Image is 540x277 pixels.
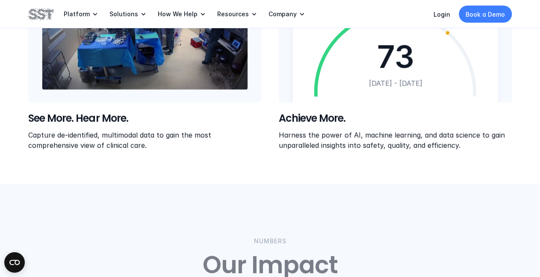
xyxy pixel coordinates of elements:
p: How We Help [158,10,198,18]
p: Company [269,10,297,18]
p: Platform [64,10,90,18]
a: Book a Demo [459,6,512,23]
p: Solutions [110,10,139,18]
p: 73 [377,38,414,75]
a: Login [434,11,451,18]
p: Harness the power of AI, machine learning, and data science to gain unparalleled insights into sa... [279,130,512,150]
p: Capture de-identified, multimodal data to gain the most comprehensive view of clinical care. [28,130,262,150]
p: NUMBERS [254,237,286,246]
p: Resources [218,10,249,18]
p: Book a Demo [466,10,505,19]
h5: Achieve More. [279,111,512,126]
img: SST logo [28,7,54,21]
p: [DATE] - [DATE] [369,79,422,88]
button: Open CMP widget [4,252,25,273]
h5: See More. Hear More. [28,111,262,126]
